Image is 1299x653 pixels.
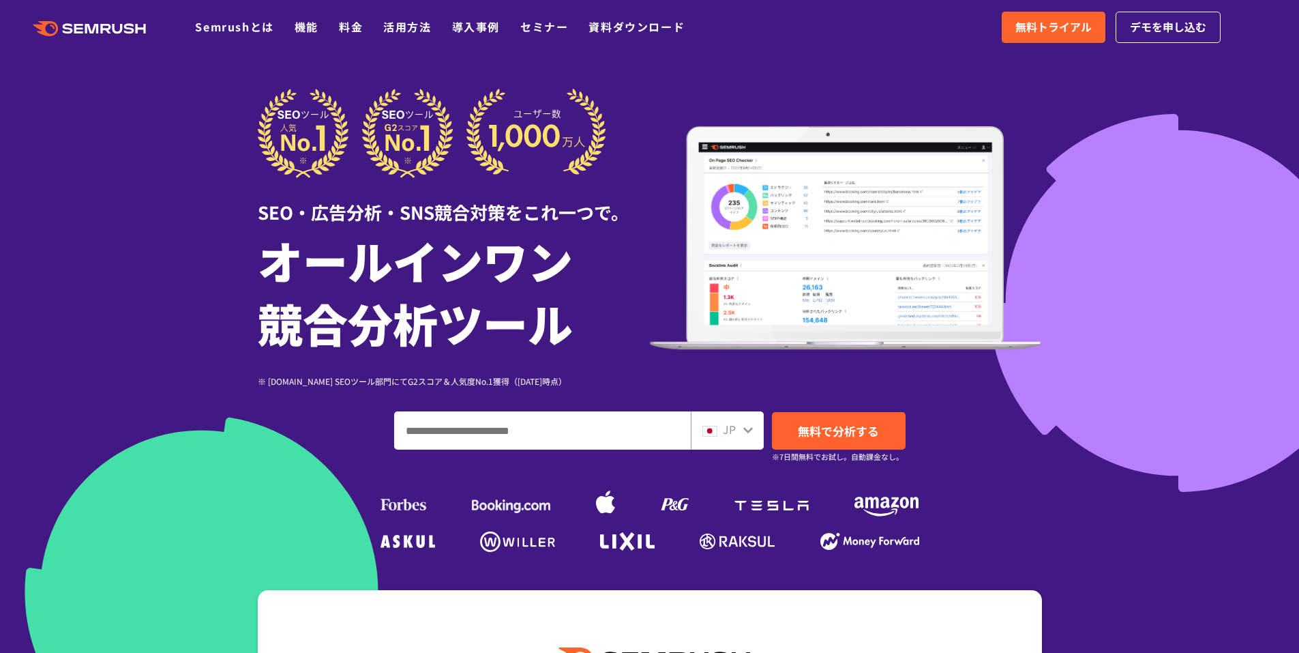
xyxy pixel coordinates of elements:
[1130,18,1206,36] span: デモを申し込む
[1116,12,1221,43] a: デモを申し込む
[1015,18,1092,36] span: 無料トライアル
[295,18,318,35] a: 機能
[452,18,500,35] a: 導入事例
[339,18,363,35] a: 料金
[798,422,879,439] span: 無料で分析する
[383,18,431,35] a: 活用方法
[723,421,736,437] span: JP
[258,178,650,225] div: SEO・広告分析・SNS競合対策をこれ一つで。
[520,18,568,35] a: セミナー
[588,18,685,35] a: 資料ダウンロード
[395,412,690,449] input: ドメイン、キーワードまたはURLを入力してください
[1002,12,1105,43] a: 無料トライアル
[195,18,273,35] a: Semrushとは
[258,375,650,388] div: ※ [DOMAIN_NAME] SEOツール部門にてG2スコア＆人気度No.1獲得（[DATE]時点）
[772,450,904,463] small: ※7日間無料でお試し。自動課金なし。
[772,412,906,450] a: 無料で分析する
[258,229,650,354] h1: オールインワン 競合分析ツール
